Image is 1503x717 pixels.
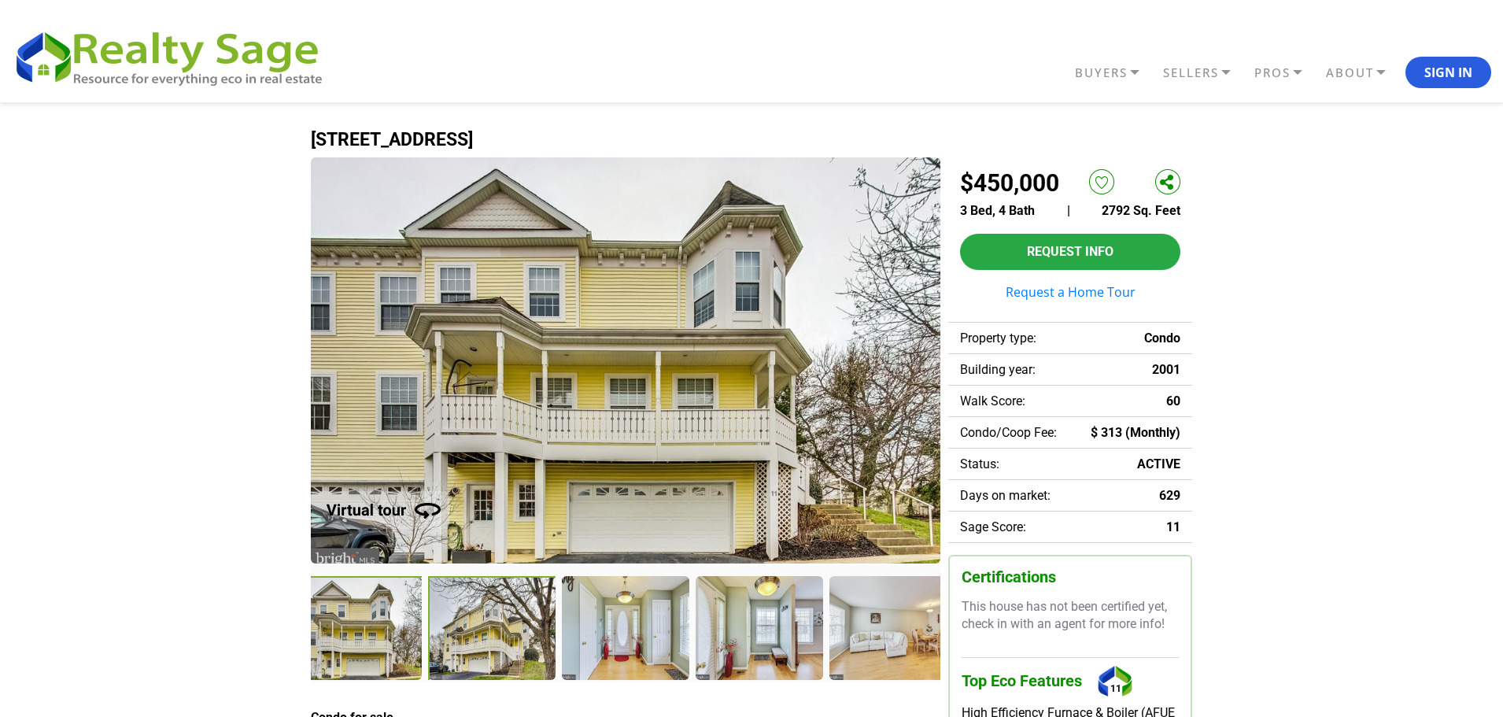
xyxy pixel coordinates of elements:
[1322,59,1405,87] a: ABOUT
[960,394,1025,408] span: Walk Score:
[1091,425,1180,440] span: $ 313 (Monthly)
[1152,362,1180,377] span: 2001
[1094,658,1137,705] div: 11
[962,568,1179,586] h3: Certifications
[311,130,1192,150] h1: [STREET_ADDRESS]
[960,456,999,471] span: Status:
[960,362,1036,377] span: Building year:
[960,234,1180,270] button: Request Info
[960,286,1180,298] a: Request a Home Tour
[1166,394,1180,408] span: 60
[1159,488,1180,503] span: 629
[962,657,1179,705] h3: Top Eco Features
[1137,456,1180,471] span: ACTIVE
[1071,59,1159,87] a: BUYERS
[960,203,1035,218] span: 3 Bed, 4 Bath
[1250,59,1322,87] a: PROS
[960,331,1036,346] span: Property type:
[1067,203,1070,218] span: |
[1405,57,1491,88] button: Sign In
[960,488,1051,503] span: Days on market:
[962,598,1179,634] p: This house has not been certified yet, check in with an agent for more info!
[12,25,338,88] img: REALTY SAGE
[1144,331,1180,346] span: Condo
[960,169,1059,197] h2: $450,000
[960,519,1026,534] span: Sage Score:
[960,425,1057,440] span: Condo/Coop Fee:
[1166,519,1180,534] span: 11
[1102,203,1180,218] span: 2792 Sq. Feet
[1159,59,1250,87] a: SELLERS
